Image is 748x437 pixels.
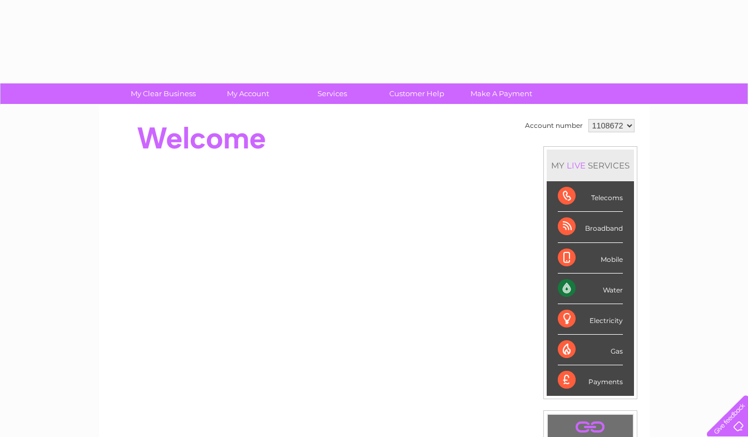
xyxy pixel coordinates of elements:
td: Account number [522,116,586,135]
div: Telecoms [558,181,623,212]
a: . [551,418,630,437]
a: My Clear Business [117,83,209,104]
a: Services [286,83,378,104]
div: MY SERVICES [547,150,634,181]
div: Electricity [558,304,623,335]
div: Broadband [558,212,623,242]
div: Payments [558,365,623,395]
a: Make A Payment [455,83,547,104]
div: Gas [558,335,623,365]
div: Mobile [558,243,623,274]
div: LIVE [564,160,588,171]
a: Customer Help [371,83,463,104]
a: My Account [202,83,294,104]
div: Water [558,274,623,304]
